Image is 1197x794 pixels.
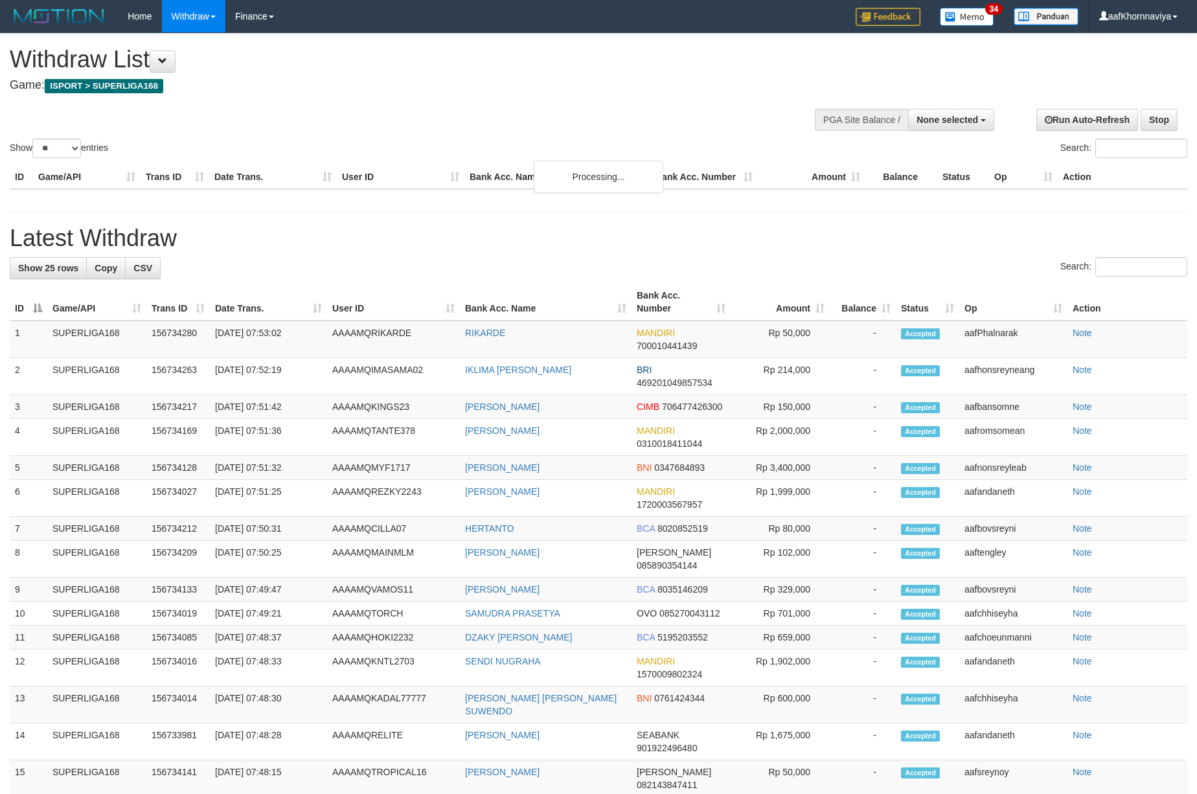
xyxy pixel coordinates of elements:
[327,723,460,760] td: AAAAMQRELITE
[146,358,210,395] td: 156734263
[210,456,327,480] td: [DATE] 07:51:32
[731,626,830,650] td: Rp 659,000
[959,419,1067,456] td: aafromsomean
[731,723,830,760] td: Rp 1,675,000
[1014,8,1078,25] img: panduan.png
[210,321,327,358] td: [DATE] 07:53:02
[731,541,830,578] td: Rp 102,000
[10,626,47,650] td: 11
[210,578,327,602] td: [DATE] 07:49:47
[637,378,712,388] span: Copy 469201049857534 to clipboard
[901,402,940,413] span: Accepted
[47,650,146,686] td: SUPERLIGA168
[464,165,650,189] th: Bank Acc. Name
[1058,165,1187,189] th: Action
[657,584,708,595] span: Copy 8035146209 to clipboard
[637,438,702,449] span: Copy 0310018411044 to clipboard
[465,767,540,777] a: [PERSON_NAME]
[327,480,460,517] td: AAAAMQREZKY2243
[146,517,210,541] td: 156734212
[465,693,617,716] a: [PERSON_NAME] [PERSON_NAME] SUWENDO
[47,602,146,626] td: SUPERLIGA168
[731,602,830,626] td: Rp 701,000
[959,686,1067,723] td: aafchhiseyha
[460,284,632,321] th: Bank Acc. Name: activate to sort column ascending
[637,499,702,510] span: Copy 1720003567957 to clipboard
[10,541,47,578] td: 8
[901,365,940,376] span: Accepted
[937,165,989,189] th: Status
[959,541,1067,578] td: aaftengley
[731,419,830,456] td: Rp 2,000,000
[209,165,337,189] th: Date Trans.
[637,462,652,473] span: BNI
[989,165,1058,189] th: Op
[815,109,908,131] div: PGA Site Balance /
[45,79,163,93] span: ISPORT > SUPERLIGA168
[10,139,108,158] label: Show entries
[959,480,1067,517] td: aafandaneth
[901,609,940,620] span: Accepted
[210,723,327,760] td: [DATE] 07:48:28
[10,723,47,760] td: 14
[10,395,47,419] td: 3
[327,321,460,358] td: AAAAMQRIKARDE
[327,686,460,723] td: AAAAMQKADAL77777
[896,284,959,321] th: Status: activate to sort column ascending
[901,463,940,474] span: Accepted
[959,395,1067,419] td: aafbansomne
[210,395,327,419] td: [DATE] 07:51:42
[146,541,210,578] td: 156734209
[856,8,920,26] img: Feedback.jpg
[10,419,47,456] td: 4
[830,284,896,321] th: Balance: activate to sort column ascending
[10,480,47,517] td: 6
[959,626,1067,650] td: aafchoeunmanni
[10,284,47,321] th: ID: activate to sort column descending
[637,780,697,790] span: Copy 082143847411 to clipboard
[146,480,210,517] td: 156734027
[47,419,146,456] td: SUPERLIGA168
[327,456,460,480] td: AAAAMQMYF1717
[830,517,896,541] td: -
[731,358,830,395] td: Rp 214,000
[637,743,697,753] span: Copy 901922496480 to clipboard
[210,626,327,650] td: [DATE] 07:48:37
[465,462,540,473] a: [PERSON_NAME]
[637,632,655,642] span: BCA
[1073,693,1092,703] a: Note
[637,365,652,375] span: BRI
[637,560,697,571] span: Copy 085890354144 to clipboard
[47,358,146,395] td: SUPERLIGA168
[10,79,785,92] h4: Game:
[327,419,460,456] td: AAAAMQTANTE378
[1073,730,1092,740] a: Note
[10,257,87,279] a: Show 25 rows
[901,694,940,705] span: Accepted
[830,602,896,626] td: -
[465,656,541,666] a: SENDI NUGRAHA
[47,626,146,650] td: SUPERLIGA168
[10,225,1187,251] h1: Latest Withdraw
[1073,402,1092,412] a: Note
[830,419,896,456] td: -
[637,693,652,703] span: BNI
[47,686,146,723] td: SUPERLIGA168
[10,321,47,358] td: 1
[758,165,865,189] th: Amount
[901,426,940,437] span: Accepted
[1073,523,1092,534] a: Note
[465,425,540,436] a: [PERSON_NAME]
[637,656,675,666] span: MANDIRI
[830,650,896,686] td: -
[1073,486,1092,497] a: Note
[10,517,47,541] td: 7
[901,585,940,596] span: Accepted
[47,723,146,760] td: SUPERLIGA168
[830,578,896,602] td: -
[1060,257,1187,277] label: Search:
[18,263,78,273] span: Show 25 rows
[901,633,940,644] span: Accepted
[327,517,460,541] td: AAAAMQCILLA07
[1073,328,1092,338] a: Note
